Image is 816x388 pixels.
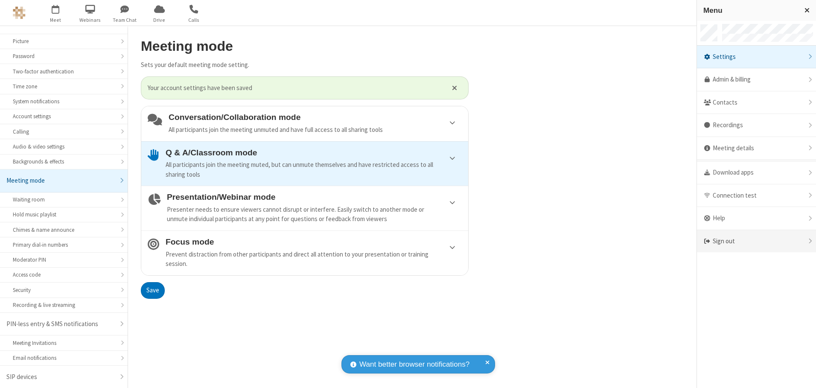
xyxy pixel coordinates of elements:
[166,237,462,246] h4: Focus mode
[697,91,816,114] div: Contacts
[169,113,462,122] h4: Conversation/Collaboration mode
[13,195,115,204] div: Waiting room
[148,83,441,93] span: Your account settings have been saved
[13,271,115,279] div: Access code
[6,319,115,329] div: PIN-less entry & SMS notifications
[697,68,816,91] a: Admin & billing
[13,286,115,294] div: Security
[13,301,115,309] div: Recording & live streaming
[13,158,115,166] div: Backgrounds & effects
[448,82,462,94] button: Close alert
[359,359,469,370] span: Want better browser notifications?
[13,67,115,76] div: Two-factor authentication
[6,176,115,186] div: Meeting mode
[166,148,462,157] h4: Q & A/Classroom mode
[13,339,115,347] div: Meeting Invitations
[703,6,797,15] h3: Menu
[169,125,462,135] div: All participants join the meeting unmuted and have full access to all sharing tools
[697,137,816,160] div: Meeting details
[13,97,115,105] div: System notifications
[697,46,816,69] div: Settings
[13,37,115,45] div: Picture
[13,226,115,234] div: Chimes & name announce
[74,16,106,24] span: Webinars
[6,372,115,382] div: SIP devices
[697,161,816,184] div: Download apps
[13,6,26,19] img: QA Selenium DO NOT DELETE OR CHANGE
[141,60,469,70] p: Sets your default meeting mode setting.
[13,112,115,120] div: Account settings
[13,143,115,151] div: Audio & video settings
[697,207,816,230] div: Help
[13,241,115,249] div: Primary dial-in numbers
[13,256,115,264] div: Moderator PIN
[13,52,115,60] div: Password
[143,16,175,24] span: Drive
[40,16,72,24] span: Meet
[697,230,816,253] div: Sign out
[178,16,210,24] span: Calls
[697,114,816,137] div: Recordings
[166,160,462,179] div: All participants join the meeting muted, but can unmute themselves and have restricted access to ...
[167,205,462,224] div: Presenter needs to ensure viewers cannot disrupt or interfere. Easily switch to another mode or u...
[13,210,115,219] div: Hold music playlist
[13,354,115,362] div: Email notifications
[166,250,462,269] div: Prevent distraction from other participants and direct all attention to your presentation or trai...
[167,193,462,201] h4: Presentation/Webinar mode
[13,82,115,90] div: Time zone
[109,16,141,24] span: Team Chat
[141,39,469,54] h2: Meeting mode
[13,128,115,136] div: Calling
[697,184,816,207] div: Connection test
[141,282,165,299] button: Save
